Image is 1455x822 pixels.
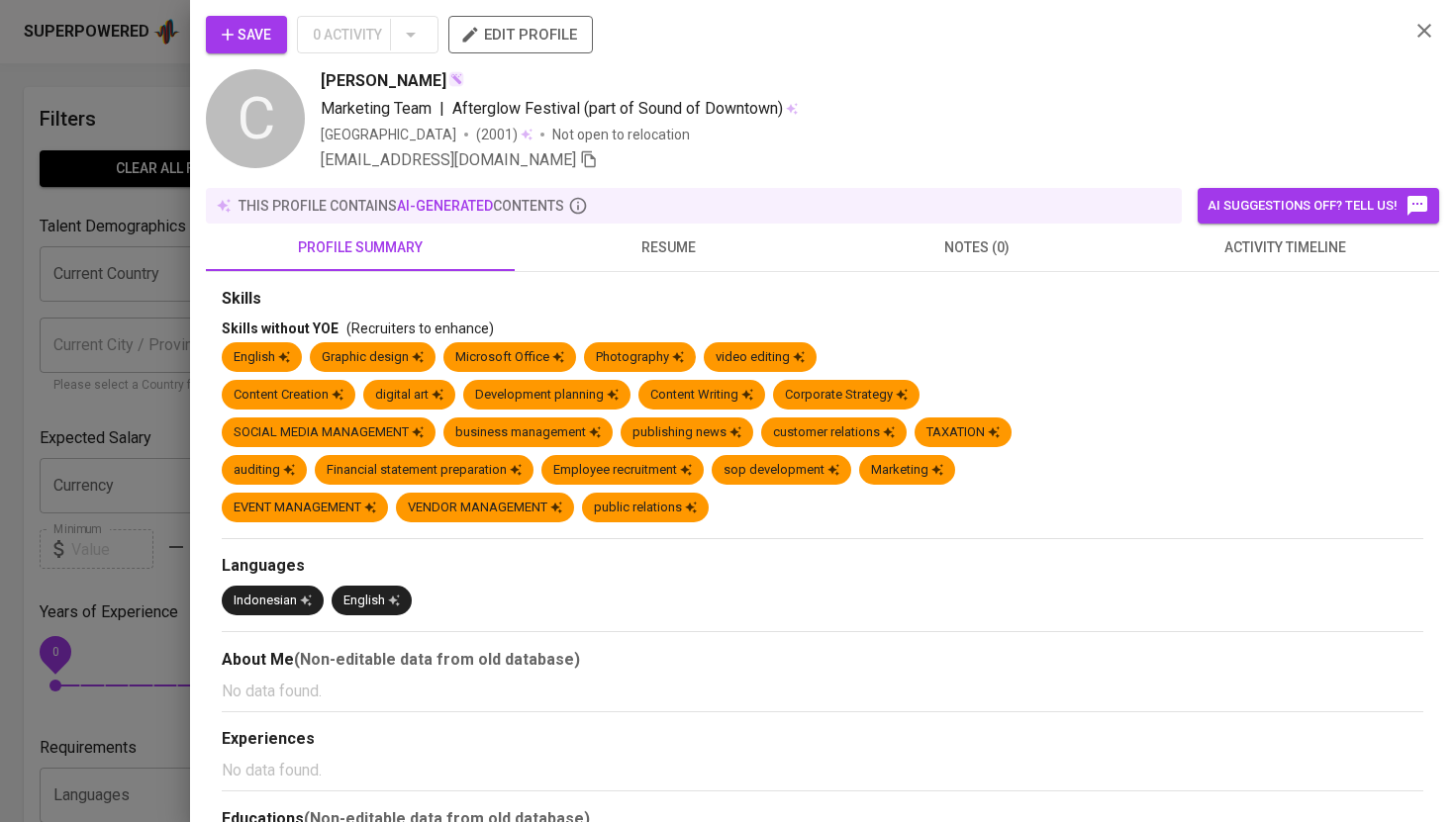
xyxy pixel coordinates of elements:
span: | [439,97,444,121]
span: activity timeline [1143,235,1428,260]
img: magic_wand.svg [448,71,464,87]
span: Save [222,23,271,47]
div: auditing [234,461,295,480]
span: Afterglow Festival (part of Sound of Downtown) [452,99,783,118]
div: business management [455,423,601,442]
span: [EMAIL_ADDRESS][DOMAIN_NAME] [321,150,576,169]
b: (Non-editable data from old database) [294,650,580,669]
div: publishing news [632,423,741,442]
div: Skills [222,288,1423,311]
div: SOCIAL MEDIA MANAGEMENT [234,423,424,442]
p: No data found. [222,680,1423,703]
div: Photography [596,348,684,367]
div: Experiences [222,728,1423,751]
p: No data found. [222,759,1423,782]
span: resume [527,235,812,260]
div: Development planning [475,386,619,405]
span: AI-generated [397,198,493,214]
p: Not open to relocation [552,125,690,144]
div: VENDOR MANAGEMENT [408,499,562,517]
button: edit profile [448,16,593,53]
span: edit profile [464,22,577,47]
div: digital art [375,386,443,405]
div: customer relations [773,423,895,442]
p: this profile contains contents [239,196,564,216]
button: Save [206,16,287,53]
div: English [234,348,290,367]
div: English [343,592,400,610]
span: Skills without YOE [222,320,339,336]
div: Content Writing [650,386,753,405]
div: video editing [716,348,805,367]
div: (2001) [476,125,533,144]
div: Indonesian [234,592,312,610]
span: profile summary [218,235,503,260]
div: TAXATION [926,423,1000,442]
div: sop development [724,461,839,480]
div: Graphic design [322,348,424,367]
div: Financial statement preparation [327,461,522,480]
div: Microsoft Office [455,348,564,367]
div: Corporate Strategy [785,386,908,405]
div: About Me [222,648,1423,672]
a: edit profile [448,26,593,42]
span: [PERSON_NAME] [321,69,446,93]
span: AI suggestions off? Tell us! [1208,194,1429,218]
button: AI suggestions off? Tell us! [1198,188,1439,224]
div: EVENT MANAGEMENT [234,499,376,517]
div: public relations [594,499,697,517]
span: (Recruiters to enhance) [346,320,494,336]
span: Marketing Team [321,99,432,118]
div: C [206,69,305,168]
span: notes (0) [834,235,1119,260]
div: Marketing [871,461,943,480]
div: Content Creation [234,386,343,405]
div: [GEOGRAPHIC_DATA] [321,125,456,144]
div: Employee recruitment [553,461,692,480]
div: Languages [222,555,1423,578]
